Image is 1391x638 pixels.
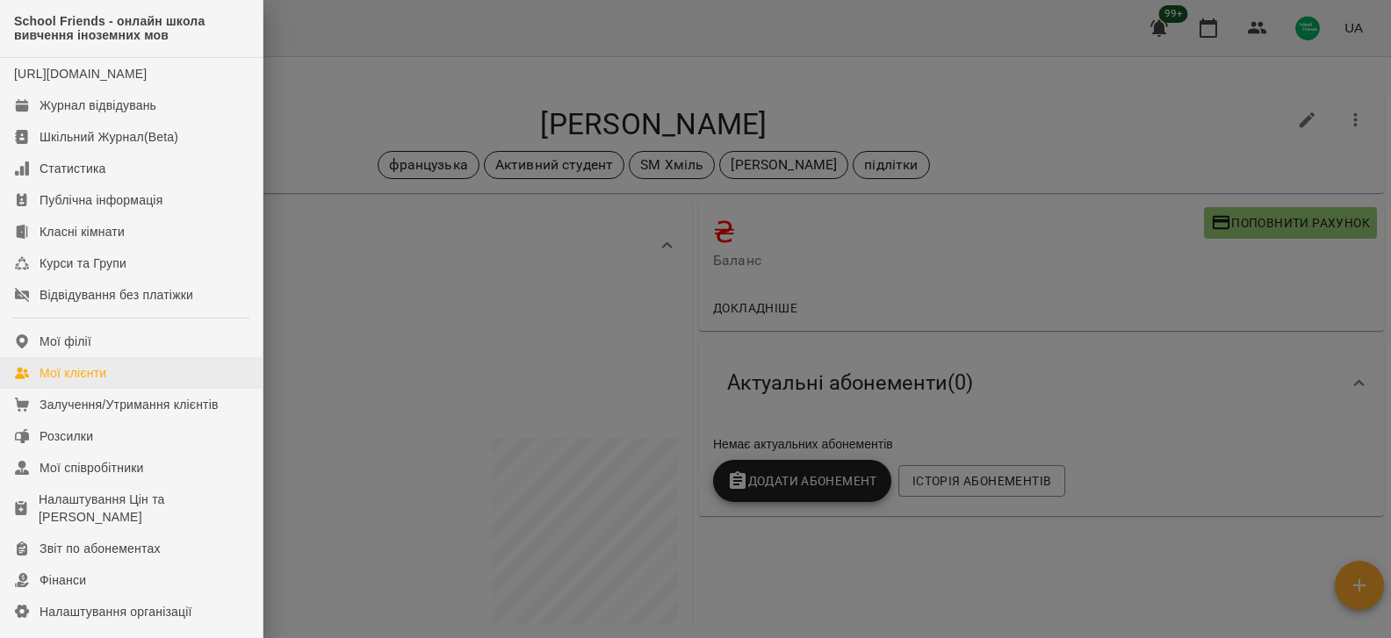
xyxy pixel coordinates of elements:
[40,223,125,240] div: Класні кімнати
[40,427,93,445] div: Розсилки
[40,254,126,272] div: Курси та Групи
[40,160,106,177] div: Статистика
[40,364,106,382] div: Мої клієнти
[40,333,91,350] div: Мої філії
[40,97,156,114] div: Журнал відвідувань
[40,128,178,146] div: Шкільний Журнал(Beta)
[40,396,219,413] div: Залучення/Утримання клієнтів
[40,571,86,589] div: Фінанси
[14,67,147,81] a: [URL][DOMAIN_NAME]
[40,286,193,304] div: Відвідування без платіжки
[40,459,144,477] div: Мої співробітники
[39,491,249,526] div: Налаштування Цін та [PERSON_NAME]
[40,603,192,620] div: Налаштування організації
[40,191,162,209] div: Публічна інформація
[40,540,161,557] div: Звіт по абонементах
[14,14,249,43] span: School Friends - онлайн школа вивчення іноземних мов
